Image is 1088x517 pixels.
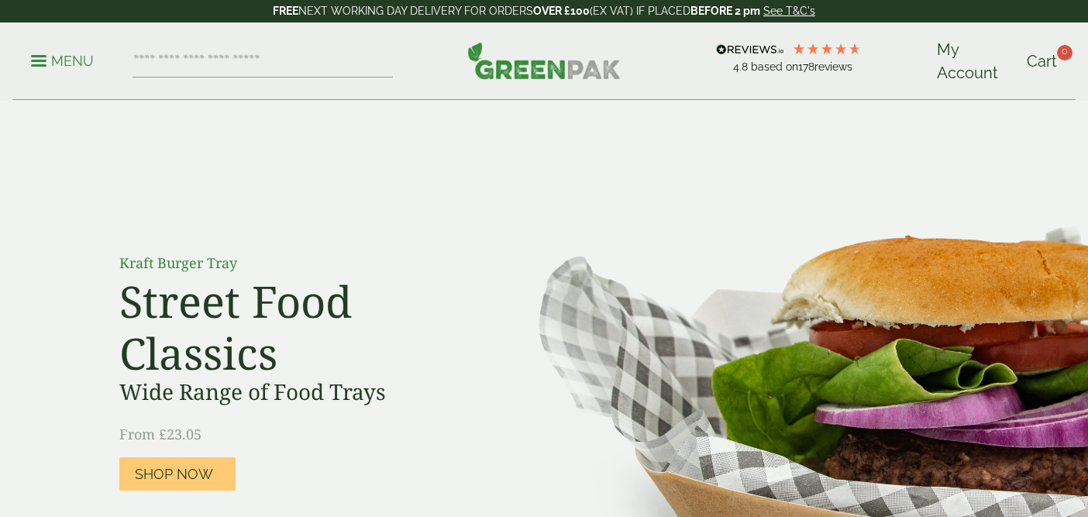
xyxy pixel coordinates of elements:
span: reviews [814,60,852,73]
span: Shop Now [135,466,213,483]
strong: OVER £100 [533,5,590,17]
p: Kraft Burger Tray [119,253,468,274]
img: REVIEWS.io [716,44,783,55]
a: See T&C's [763,5,815,17]
a: Cart 0 [1027,50,1057,73]
a: Shop Now [119,457,236,491]
span: 4.8 [733,60,751,73]
span: 0 [1057,45,1073,60]
h2: Street Food Classics [119,275,468,379]
strong: FREE [273,5,298,17]
a: Menu [31,52,94,67]
h3: Wide Range of Food Trays [119,379,468,405]
p: Menu [31,52,94,71]
span: From £23.05 [119,425,201,443]
span: Based on [751,60,798,73]
a: My Account [937,38,1017,84]
strong: BEFORE 2 pm [690,5,760,17]
div: 4.78 Stars [792,42,862,56]
span: Cart [1027,52,1057,71]
img: GreenPak Supplies [467,42,621,79]
span: My Account [937,40,998,82]
span: 178 [798,60,814,73]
